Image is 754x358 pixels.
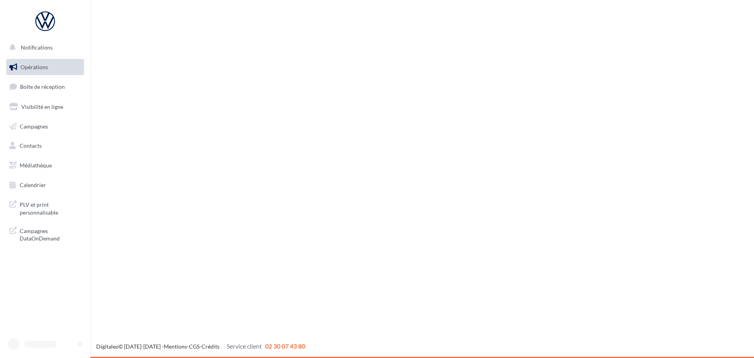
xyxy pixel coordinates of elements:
a: Campagnes [5,118,86,135]
span: Boîte de réception [20,83,65,90]
a: Mentions [164,343,187,350]
a: PLV et print personnalisable [5,196,86,219]
span: Campagnes DataOnDemand [20,226,81,242]
span: Contacts [20,142,42,149]
span: Notifications [21,44,53,51]
button: Notifications [5,39,82,56]
a: Boîte de réception [5,78,86,95]
span: Calendrier [20,182,46,188]
a: Calendrier [5,177,86,193]
a: Contacts [5,138,86,154]
span: Service client [227,342,262,350]
a: Visibilité en ligne [5,99,86,115]
span: PLV et print personnalisable [20,199,81,216]
a: Campagnes DataOnDemand [5,222,86,246]
span: 02 30 07 43 80 [265,342,305,350]
span: Opérations [20,64,48,70]
span: Campagnes [20,123,48,129]
span: © [DATE]-[DATE] - - - [96,343,305,350]
span: Médiathèque [20,162,52,169]
a: Médiathèque [5,157,86,174]
a: Crédits [201,343,220,350]
a: Opérations [5,59,86,75]
span: Visibilité en ligne [21,103,63,110]
a: Digitaleo [96,343,119,350]
a: CGS [189,343,199,350]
